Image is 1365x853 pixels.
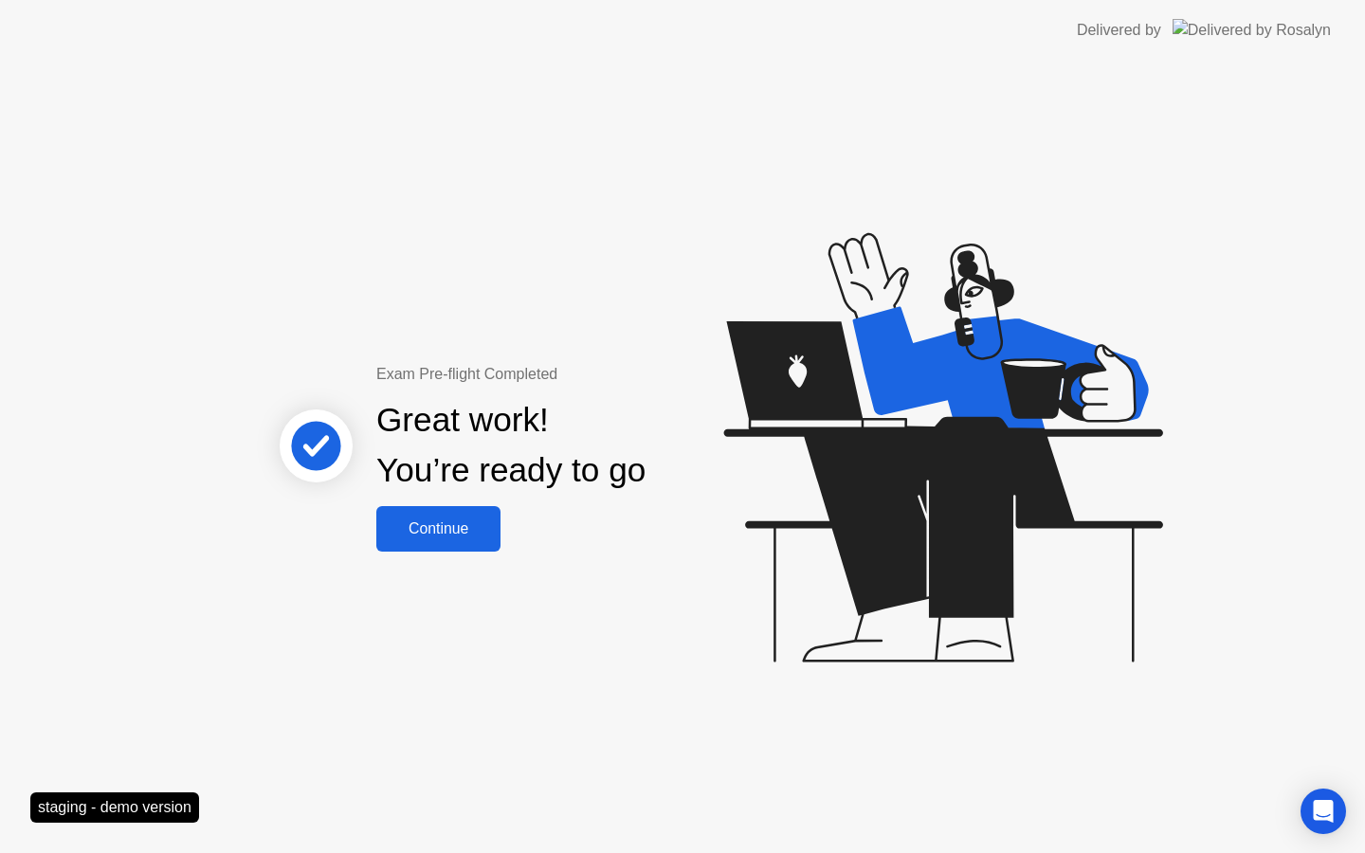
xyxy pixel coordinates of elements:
div: Continue [382,520,495,537]
div: Great work! You’re ready to go [376,395,646,496]
img: Delivered by Rosalyn [1173,19,1331,41]
button: Continue [376,506,500,552]
div: Exam Pre-flight Completed [376,363,768,386]
div: Delivered by [1077,19,1161,42]
div: Open Intercom Messenger [1301,789,1346,834]
div: staging - demo version [30,792,199,823]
